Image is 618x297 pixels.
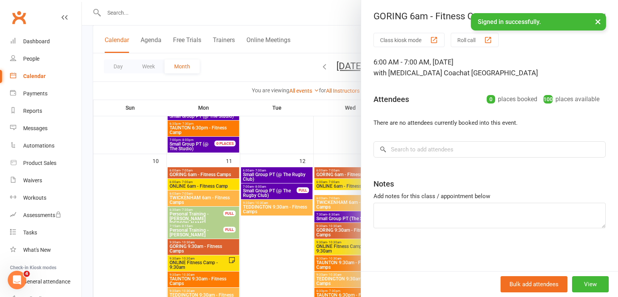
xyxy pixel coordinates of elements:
a: Assessments [10,207,81,224]
a: Calendar [10,68,81,85]
div: Waivers [23,177,42,183]
div: General attendance [23,278,70,285]
div: Messages [23,125,48,131]
a: Waivers [10,172,81,189]
div: Calendar [23,73,46,79]
button: Class kiosk mode [374,33,445,47]
div: places available [543,94,599,105]
div: People [23,56,39,62]
a: Product Sales [10,154,81,172]
li: There are no attendees currently booked into this event. [374,118,606,127]
a: Tasks [10,224,81,241]
div: Attendees [374,94,409,105]
div: Payments [23,90,48,97]
span: 4 [24,271,30,277]
span: at [GEOGRAPHIC_DATA] [463,69,538,77]
a: Payments [10,85,81,102]
a: Clubworx [9,8,29,27]
span: Signed in successfully. [478,18,541,25]
div: Reports [23,108,42,114]
input: Search to add attendees [374,141,606,158]
div: places booked [487,94,537,105]
div: Product Sales [23,160,56,166]
div: Dashboard [23,38,50,44]
a: Dashboard [10,33,81,50]
a: What's New [10,241,81,259]
a: People [10,50,81,68]
button: Roll call [451,33,499,47]
iframe: Intercom live chat [8,271,26,289]
a: Workouts [10,189,81,207]
a: Messages [10,120,81,137]
div: 0 [487,95,495,104]
a: Automations [10,137,81,154]
div: 100 [543,95,553,104]
div: Add notes for this class / appointment below [374,192,606,201]
div: Automations [23,143,54,149]
a: General attendance kiosk mode [10,273,81,290]
div: What's New [23,247,51,253]
div: Tasks [23,229,37,236]
span: with [MEDICAL_DATA] Coach [374,69,463,77]
button: × [591,13,605,30]
div: Notes [374,178,394,189]
div: GORING 6am - Fitness Camps [361,11,618,22]
button: Bulk add attendees [501,276,567,292]
div: Assessments [23,212,61,218]
a: Reports [10,102,81,120]
div: Workouts [23,195,46,201]
button: View [572,276,609,292]
div: 6:00 AM - 7:00 AM, [DATE] [374,57,606,78]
